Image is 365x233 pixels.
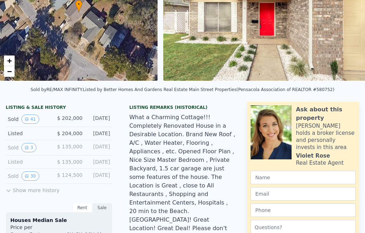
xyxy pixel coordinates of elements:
div: [DATE] [88,171,110,181]
div: [DATE] [88,143,110,152]
div: Ask about this property [296,105,356,122]
input: Email [251,187,356,201]
span: • [75,1,82,7]
div: Sale [92,203,112,212]
div: [DATE] [88,130,110,137]
div: Houses Median Sale [10,217,108,224]
a: Zoom in [4,55,15,66]
div: Rent [72,203,92,212]
button: Show more history [6,184,60,194]
div: Listed [8,130,51,137]
div: Listing Remarks (Historical) [129,105,236,110]
div: Sold by RE/MAX INFINITY . [31,87,83,92]
div: [DATE] [88,158,110,165]
button: View historical data [21,143,36,152]
div: [PERSON_NAME] holds a broker license and personally invests in this area [296,122,356,151]
span: $ 202,000 [57,115,82,121]
div: Violet Rose [296,152,330,159]
span: + [7,56,12,65]
span: $ 135,000 [57,144,82,149]
div: [DATE] [88,115,110,124]
span: $ 204,000 [57,131,82,136]
div: Listed [8,158,51,165]
div: Sold [8,171,51,181]
span: $ 124,500 [57,172,82,178]
div: Sold [8,115,51,124]
input: Phone [251,203,356,217]
input: Name [251,171,356,184]
span: − [7,67,12,76]
div: Listed by Better Homes And Gardens Real Estate Main Street Properties (Pensacola Association of R... [83,87,334,92]
span: $ 135,000 [57,159,82,165]
button: View historical data [21,115,39,124]
button: View historical data [21,171,39,181]
div: LISTING & SALE HISTORY [6,105,112,112]
a: Zoom out [4,66,15,77]
div: Sold [8,143,51,152]
div: Real Estate Agent [296,159,344,166]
